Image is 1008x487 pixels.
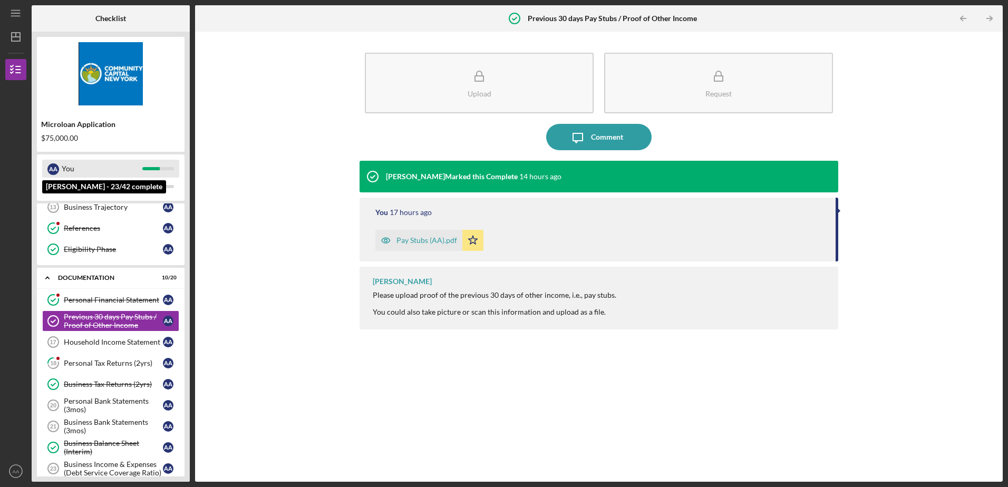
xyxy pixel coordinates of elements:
[519,172,561,181] time: 2025-09-25 02:27
[62,160,142,178] div: You
[64,439,163,456] div: Business Balance Sheet (Interim)
[158,275,177,281] div: 10 / 20
[64,224,163,232] div: References
[468,90,491,98] div: Upload
[50,423,56,430] tspan: 21
[50,339,56,345] tspan: 17
[42,395,179,416] a: 20Personal Bank Statements (3mos)AA
[163,316,173,326] div: A A
[163,202,173,212] div: A A
[163,400,173,411] div: A A
[50,402,56,408] tspan: 20
[390,208,432,217] time: 2025-09-24 23:34
[64,418,163,435] div: Business Bank Statements (3mos)
[64,203,163,211] div: Business Trajectory
[386,172,518,181] div: [PERSON_NAME] Marked this Complete
[42,332,179,353] a: 17Household Income StatementAA
[42,437,179,458] a: Business Balance Sheet (Interim)AA
[64,359,163,367] div: Personal Tax Returns (2yrs)
[64,313,163,329] div: Previous 30 days Pay Stubs / Proof of Other Income
[47,181,59,193] div: L M
[64,338,163,346] div: Household Income Statement
[528,14,697,23] b: Previous 30 days Pay Stubs / Proof of Other Income
[62,178,142,196] div: Leonidas
[42,416,179,437] a: 21Business Bank Statements (3mos)AA
[163,421,173,432] div: A A
[163,379,173,389] div: A A
[41,134,180,142] div: $75,000.00
[42,310,179,332] a: Previous 30 days Pay Stubs / Proof of Other IncomeAA
[375,208,388,217] div: You
[64,296,163,304] div: Personal Financial Statement
[591,124,623,150] div: Comment
[163,442,173,453] div: A A
[546,124,652,150] button: Comment
[42,353,179,374] a: 18Personal Tax Returns (2yrs)AA
[42,289,179,310] a: Personal Financial StatementAA
[42,197,179,218] a: 13Business TrajectoryAA
[58,275,150,281] div: Documentation
[604,53,833,113] button: Request
[163,463,173,474] div: A A
[50,360,56,367] tspan: 18
[13,469,20,474] text: AA
[42,458,179,479] a: 23Business Income & Expenses (Debt Service Coverage Ratio)AA
[373,291,616,316] div: Please upload proof of the previous 30 days of other income, i.e., pay stubs. You could also take...
[42,374,179,395] a: Business Tax Returns (2yrs)AA
[37,42,185,105] img: Product logo
[47,163,59,175] div: A A
[50,204,56,210] tspan: 13
[163,223,173,233] div: A A
[163,244,173,255] div: A A
[375,230,483,251] button: Pay Stubs (AA).pdf
[64,380,163,388] div: Business Tax Returns (2yrs)
[373,277,432,286] div: [PERSON_NAME]
[50,465,56,472] tspan: 23
[64,460,163,477] div: Business Income & Expenses (Debt Service Coverage Ratio)
[42,239,179,260] a: Eligibility PhaseAA
[365,53,594,113] button: Upload
[95,14,126,23] b: Checklist
[64,245,163,254] div: Eligibility Phase
[5,461,26,482] button: AA
[42,218,179,239] a: ReferencesAA
[41,120,180,129] div: Microloan Application
[163,295,173,305] div: A A
[163,337,173,347] div: A A
[163,358,173,368] div: A A
[396,236,457,245] div: Pay Stubs (AA).pdf
[64,397,163,414] div: Personal Bank Statements (3mos)
[705,90,732,98] div: Request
